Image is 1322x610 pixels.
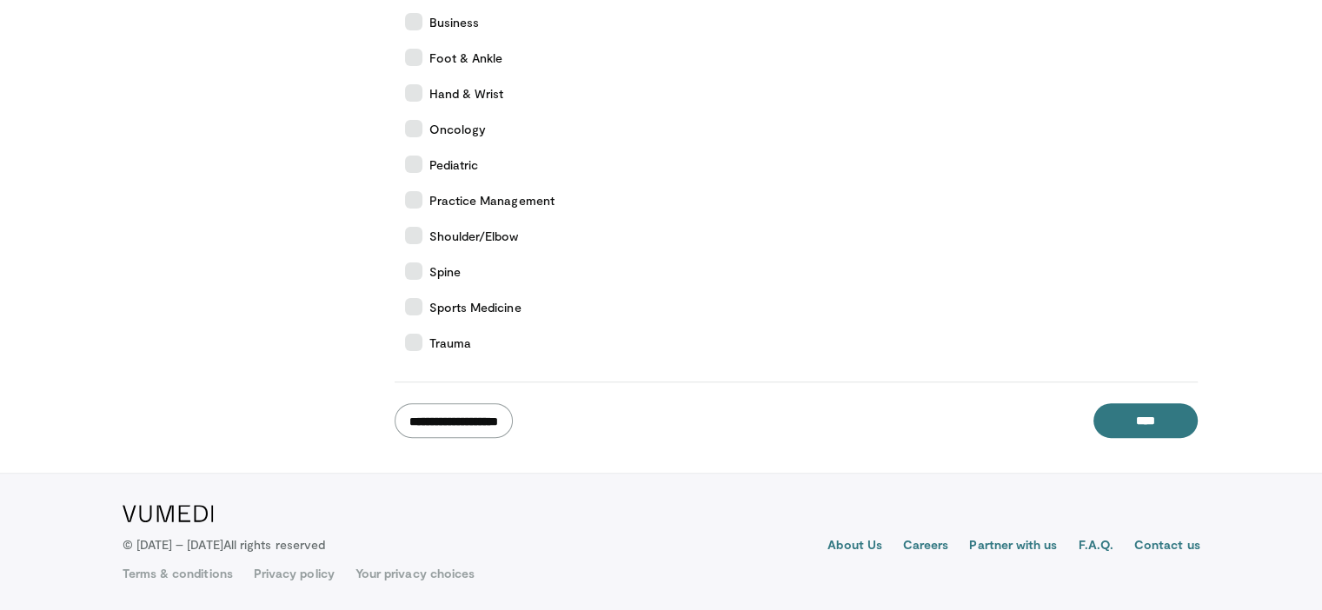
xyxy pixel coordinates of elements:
[429,84,504,103] span: Hand & Wrist
[223,537,325,552] span: All rights reserved
[1134,536,1200,557] a: Contact us
[429,334,471,352] span: Trauma
[429,298,521,316] span: Sports Medicine
[969,536,1057,557] a: Partner with us
[429,227,519,245] span: Shoulder/Elbow
[1078,536,1113,557] a: F.A.Q.
[827,536,882,557] a: About Us
[429,262,461,281] span: Spine
[429,49,503,67] span: Foot & Ankle
[355,565,475,582] a: Your privacy choices
[429,13,480,31] span: Business
[429,156,479,174] span: Pediatric
[429,191,555,209] span: Practice Management
[254,565,335,582] a: Privacy policy
[123,505,214,522] img: VuMedi Logo
[123,565,233,582] a: Terms & conditions
[429,120,487,138] span: Oncology
[903,536,949,557] a: Careers
[123,536,326,554] p: © [DATE] – [DATE]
